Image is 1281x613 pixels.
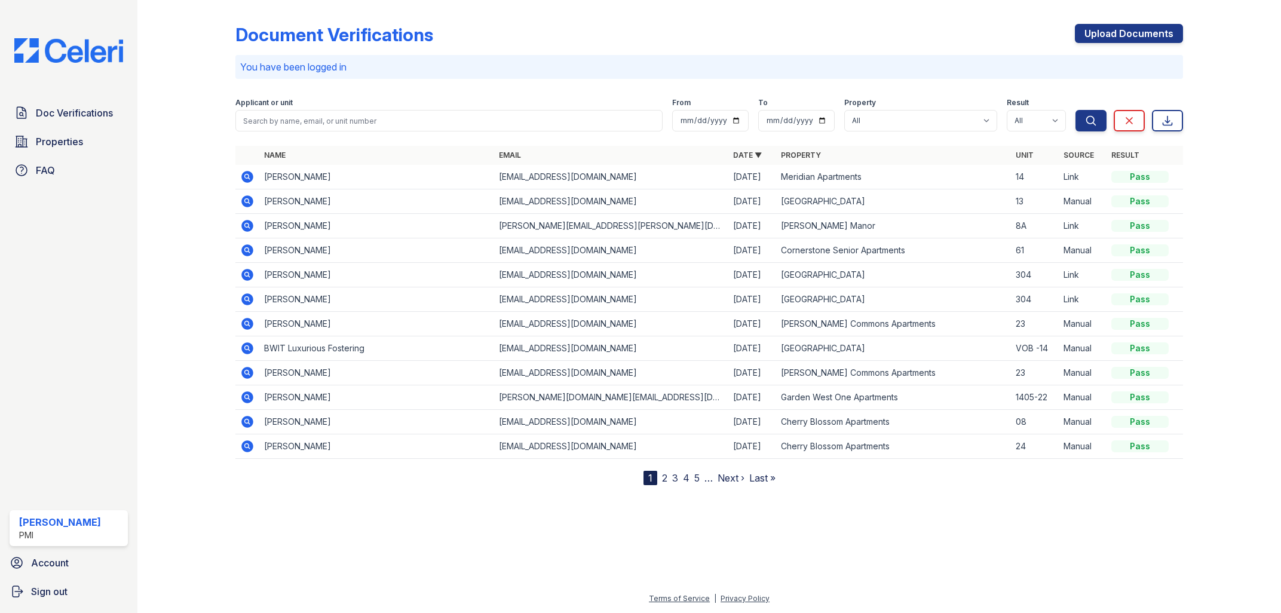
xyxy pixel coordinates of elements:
a: Last » [749,472,776,484]
a: Terms of Service [649,594,710,603]
td: [DATE] [728,189,776,214]
div: Document Verifications [235,24,433,45]
a: Properties [10,130,128,154]
td: 304 [1011,287,1059,312]
td: Manual [1059,385,1107,410]
div: PMI [19,529,101,541]
td: [PERSON_NAME] Commons Apartments [776,361,1011,385]
label: Result [1007,98,1029,108]
td: 1405-22 [1011,385,1059,410]
td: [DATE] [728,410,776,434]
label: Property [844,98,876,108]
td: 08 [1011,410,1059,434]
a: 3 [672,472,678,484]
td: [PERSON_NAME] [259,410,494,434]
a: Upload Documents [1075,24,1183,43]
td: [EMAIL_ADDRESS][DOMAIN_NAME] [494,312,729,336]
td: [DATE] [728,361,776,385]
td: BWIT Luxurious Fostering [259,336,494,361]
td: [EMAIL_ADDRESS][DOMAIN_NAME] [494,165,729,189]
a: Next › [718,472,744,484]
div: | [714,594,716,603]
div: Pass [1111,367,1169,379]
td: [DATE] [728,385,776,410]
a: Source [1064,151,1094,160]
div: Pass [1111,318,1169,330]
a: Date ▼ [733,151,762,160]
span: Sign out [31,584,68,599]
td: Manual [1059,336,1107,361]
div: [PERSON_NAME] [19,515,101,529]
td: [PERSON_NAME] [259,287,494,312]
span: Account [31,556,69,570]
a: Unit [1016,151,1034,160]
td: VOB -14 [1011,336,1059,361]
div: Pass [1111,195,1169,207]
td: Manual [1059,361,1107,385]
span: … [704,471,713,485]
td: [EMAIL_ADDRESS][DOMAIN_NAME] [494,336,729,361]
button: Sign out [5,580,133,603]
td: [PERSON_NAME] Commons Apartments [776,312,1011,336]
a: Email [499,151,521,160]
td: Manual [1059,410,1107,434]
a: 4 [683,472,689,484]
td: [PERSON_NAME] [259,385,494,410]
td: Link [1059,287,1107,312]
td: [GEOGRAPHIC_DATA] [776,263,1011,287]
td: [DATE] [728,238,776,263]
td: Garden West One Apartments [776,385,1011,410]
div: Pass [1111,220,1169,232]
td: Meridian Apartments [776,165,1011,189]
td: [DATE] [728,434,776,459]
input: Search by name, email, or unit number [235,110,663,131]
td: Cornerstone Senior Apartments [776,238,1011,263]
td: [GEOGRAPHIC_DATA] [776,287,1011,312]
div: Pass [1111,244,1169,256]
img: CE_Logo_Blue-a8612792a0a2168367f1c8372b55b34899dd931a85d93a1a3d3e32e68fde9ad4.png [5,38,133,63]
td: Link [1059,165,1107,189]
td: [DATE] [728,263,776,287]
td: [PERSON_NAME] [259,165,494,189]
div: Pass [1111,440,1169,452]
td: [EMAIL_ADDRESS][DOMAIN_NAME] [494,410,729,434]
a: Result [1111,151,1139,160]
a: Account [5,551,133,575]
td: 61 [1011,238,1059,263]
label: From [672,98,691,108]
a: 5 [694,472,700,484]
span: Doc Verifications [36,106,113,120]
div: Pass [1111,293,1169,305]
td: Cherry Blossom Apartments [776,434,1011,459]
td: [EMAIL_ADDRESS][DOMAIN_NAME] [494,361,729,385]
td: [PERSON_NAME] Manor [776,214,1011,238]
td: 24 [1011,434,1059,459]
td: 23 [1011,312,1059,336]
td: [DATE] [728,165,776,189]
td: 13 [1011,189,1059,214]
td: 8A [1011,214,1059,238]
td: [DATE] [728,287,776,312]
a: Property [781,151,821,160]
td: [EMAIL_ADDRESS][DOMAIN_NAME] [494,434,729,459]
td: Cherry Blossom Apartments [776,410,1011,434]
td: [PERSON_NAME] [259,312,494,336]
label: Applicant or unit [235,98,293,108]
a: 2 [662,472,667,484]
td: [DATE] [728,336,776,361]
td: Link [1059,214,1107,238]
a: Name [264,151,286,160]
td: [PERSON_NAME][DOMAIN_NAME][EMAIL_ADDRESS][DOMAIN_NAME] [494,385,729,410]
td: [PERSON_NAME] [259,214,494,238]
td: [EMAIL_ADDRESS][DOMAIN_NAME] [494,287,729,312]
td: [DATE] [728,312,776,336]
td: [PERSON_NAME][EMAIL_ADDRESS][PERSON_NAME][DOMAIN_NAME] [494,214,729,238]
p: You have been logged in [240,60,1178,74]
td: Manual [1059,189,1107,214]
td: [GEOGRAPHIC_DATA] [776,336,1011,361]
div: Pass [1111,171,1169,183]
a: FAQ [10,158,128,182]
label: To [758,98,768,108]
td: Manual [1059,434,1107,459]
span: FAQ [36,163,55,177]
